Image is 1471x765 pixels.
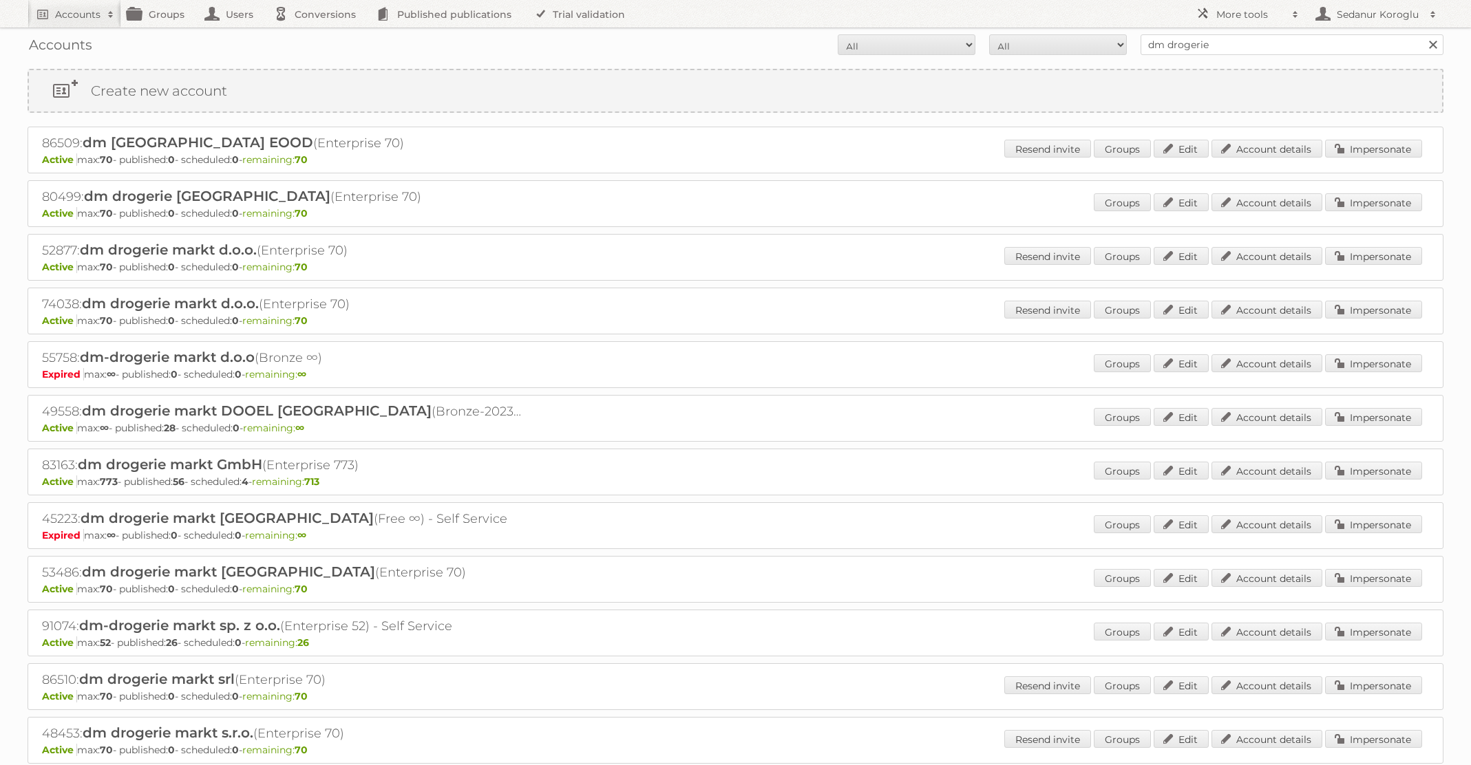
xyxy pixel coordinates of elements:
[232,207,239,219] strong: 0
[171,368,178,380] strong: 0
[1154,408,1209,426] a: Edit
[42,261,1429,273] p: max: - published: - scheduled: -
[82,295,259,312] span: dm drogerie markt d.o.o.
[1211,140,1322,158] a: Account details
[100,636,111,649] strong: 52
[1325,676,1422,694] a: Impersonate
[1325,730,1422,748] a: Impersonate
[1094,301,1151,319] a: Groups
[42,153,1429,166] p: max: - published: - scheduled: -
[42,188,524,206] h2: 80499: (Enterprise 70)
[1325,247,1422,265] a: Impersonate
[297,368,306,380] strong: ∞
[42,422,1429,434] p: max: - published: - scheduled: -
[42,529,84,541] span: Expired
[42,671,524,689] h2: 86510: (Enterprise 70)
[42,744,77,756] span: Active
[295,744,308,756] strong: 70
[42,583,1429,595] p: max: - published: - scheduled: -
[304,475,319,488] strong: 713
[245,529,306,541] span: remaining:
[100,314,113,327] strong: 70
[1154,193,1209,211] a: Edit
[245,368,306,380] span: remaining:
[42,475,77,488] span: Active
[100,261,113,273] strong: 70
[242,690,308,702] span: remaining:
[242,475,248,488] strong: 4
[1154,569,1209,587] a: Edit
[1094,462,1151,480] a: Groups
[295,422,304,434] strong: ∞
[173,475,184,488] strong: 56
[84,188,330,204] span: dm drogerie [GEOGRAPHIC_DATA]
[1094,676,1151,694] a: Groups
[168,207,175,219] strong: 0
[42,368,84,380] span: Expired
[171,529,178,541] strong: 0
[42,207,1429,219] p: max: - published: - scheduled: -
[1004,301,1091,319] a: Resend invite
[1094,354,1151,372] a: Groups
[100,690,113,702] strong: 70
[232,583,239,595] strong: 0
[100,153,113,166] strong: 70
[82,402,432,419] span: dm drogerie markt DOOEL [GEOGRAPHIC_DATA]
[83,724,253,741] span: dm drogerie markt s.r.o.
[1154,462,1209,480] a: Edit
[243,422,304,434] span: remaining:
[295,690,308,702] strong: 70
[1211,408,1322,426] a: Account details
[1325,193,1422,211] a: Impersonate
[168,583,175,595] strong: 0
[1154,354,1209,372] a: Edit
[42,295,524,313] h2: 74038: (Enterprise 70)
[1094,247,1151,265] a: Groups
[79,617,280,634] span: dm-drogerie markt sp. z o.o.
[100,744,113,756] strong: 70
[235,636,242,649] strong: 0
[42,402,524,420] h2: 49558: (Bronze-2023 ∞)
[42,314,1429,327] p: max: - published: - scheduled: -
[1211,515,1322,533] a: Account details
[1094,408,1151,426] a: Groups
[295,153,308,166] strong: 70
[42,422,77,434] span: Active
[242,583,308,595] span: remaining:
[1154,301,1209,319] a: Edit
[1211,247,1322,265] a: Account details
[1154,140,1209,158] a: Edit
[29,70,1442,111] a: Create new account
[168,314,175,327] strong: 0
[42,744,1429,756] p: max: - published: - scheduled: -
[42,617,524,635] h2: 91074: (Enterprise 52) - Self Service
[1004,247,1091,265] a: Resend invite
[42,207,77,219] span: Active
[1211,569,1322,587] a: Account details
[1211,354,1322,372] a: Account details
[100,475,118,488] strong: 773
[168,690,175,702] strong: 0
[168,153,175,166] strong: 0
[1325,515,1422,533] a: Impersonate
[235,368,242,380] strong: 0
[81,510,374,526] span: dm drogerie markt [GEOGRAPHIC_DATA]
[80,241,257,258] span: dm drogerie markt d.o.o.
[295,314,308,327] strong: 70
[1325,408,1422,426] a: Impersonate
[42,456,524,474] h2: 83163: (Enterprise 773)
[1094,515,1151,533] a: Groups
[1094,569,1151,587] a: Groups
[78,456,262,473] span: dm drogerie markt GmbH
[100,583,113,595] strong: 70
[1154,515,1209,533] a: Edit
[1325,462,1422,480] a: Impersonate
[42,314,77,327] span: Active
[55,8,100,21] h2: Accounts
[242,744,308,756] span: remaining:
[42,563,524,581] h2: 53486: (Enterprise 70)
[295,207,308,219] strong: 70
[42,349,524,367] h2: 55758: (Bronze ∞)
[245,636,309,649] span: remaining:
[1325,569,1422,587] a: Impersonate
